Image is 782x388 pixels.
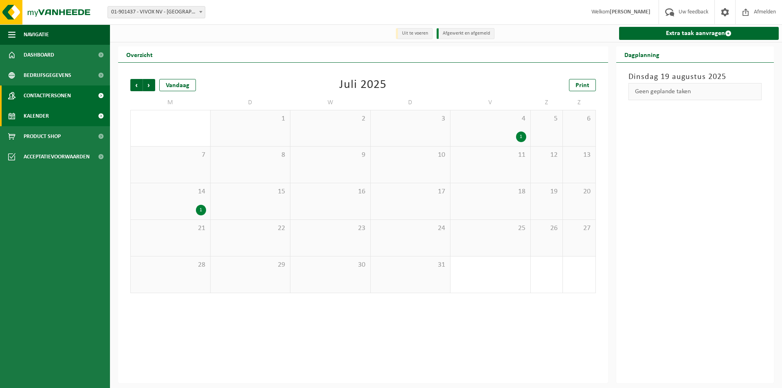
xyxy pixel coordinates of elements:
span: 2 [294,114,366,123]
span: 3 [375,114,446,123]
span: 16 [294,187,366,196]
a: Print [569,79,596,91]
span: 14 [135,187,206,196]
span: Contactpersonen [24,85,71,106]
td: Z [563,95,595,110]
strong: [PERSON_NAME] [610,9,650,15]
span: 27 [567,224,591,233]
td: V [450,95,531,110]
span: 17 [375,187,446,196]
div: Juli 2025 [339,79,387,91]
div: Vandaag [159,79,196,91]
span: 15 [215,187,286,196]
span: 18 [455,187,526,196]
div: 1 [196,205,206,215]
span: 21 [135,224,206,233]
span: 4 [455,114,526,123]
span: Dashboard [24,45,54,65]
span: 26 [535,224,559,233]
h2: Dagplanning [616,46,668,62]
span: 31 [375,261,446,270]
span: 5 [535,114,559,123]
td: Z [531,95,563,110]
span: 25 [455,224,526,233]
span: Vorige [130,79,143,91]
span: Acceptatievoorwaarden [24,147,90,167]
span: Bedrijfsgegevens [24,65,71,85]
span: 11 [455,151,526,160]
td: W [290,95,371,110]
h2: Overzicht [118,46,161,62]
span: 8 [215,151,286,160]
span: 1 [215,114,286,123]
td: M [130,95,211,110]
span: 10 [375,151,446,160]
li: Afgewerkt en afgemeld [437,28,494,39]
span: 12 [535,151,559,160]
td: D [211,95,291,110]
span: 20 [567,187,591,196]
span: 24 [375,224,446,233]
span: 23 [294,224,366,233]
span: 01-901437 - VIVOX NV - HARELBEKE [108,7,205,18]
span: 6 [567,114,591,123]
span: 28 [135,261,206,270]
span: Volgende [143,79,155,91]
li: Uit te voeren [396,28,433,39]
span: Product Shop [24,126,61,147]
span: 7 [135,151,206,160]
h3: Dinsdag 19 augustus 2025 [628,71,762,83]
span: 30 [294,261,366,270]
span: 13 [567,151,591,160]
span: Navigatie [24,24,49,45]
td: D [371,95,451,110]
span: 22 [215,224,286,233]
span: Kalender [24,106,49,126]
span: 19 [535,187,559,196]
a: Extra taak aanvragen [619,27,779,40]
div: 1 [516,132,526,142]
span: 9 [294,151,366,160]
span: 29 [215,261,286,270]
span: Print [576,82,589,89]
span: 01-901437 - VIVOX NV - HARELBEKE [108,6,205,18]
div: Geen geplande taken [628,83,762,100]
